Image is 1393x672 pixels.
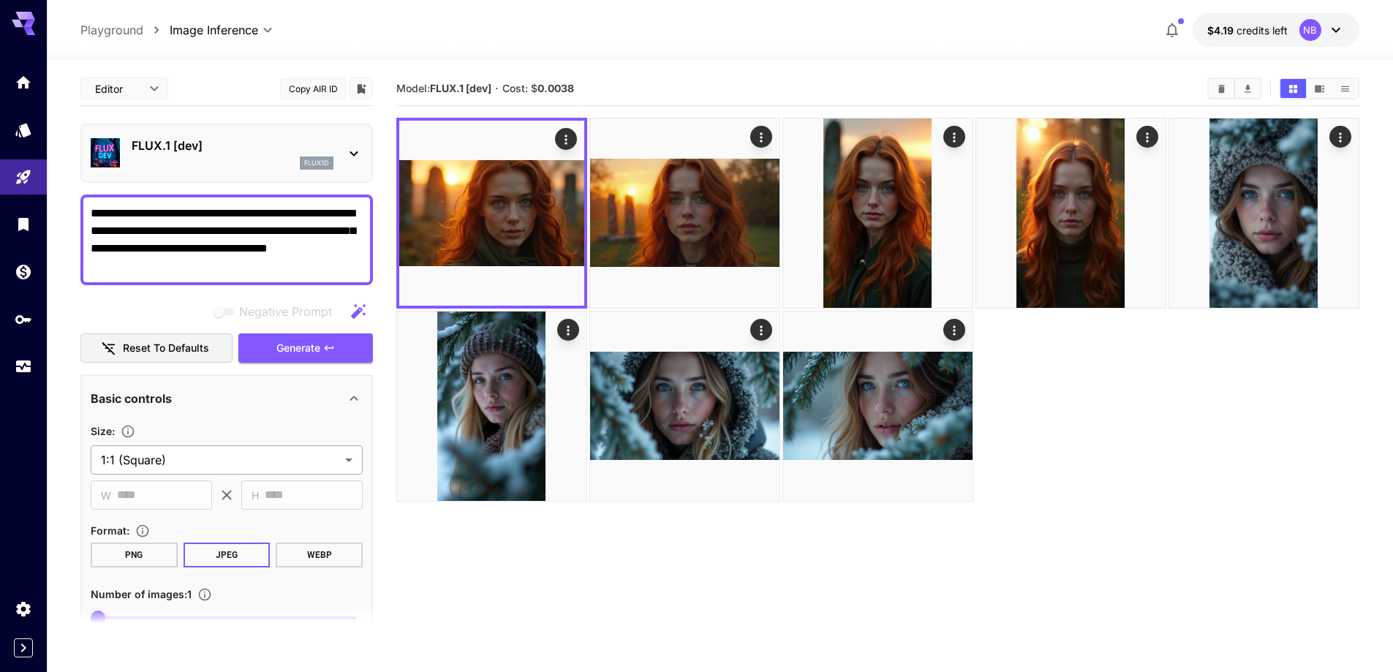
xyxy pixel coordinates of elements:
button: JPEG [184,543,271,567]
div: Actions [750,126,772,148]
div: Actions [1136,126,1158,148]
div: Clear AllDownload All [1207,78,1262,99]
div: Basic controls [91,381,363,416]
a: Playground [80,21,143,39]
span: Size : [91,425,115,437]
div: Actions [1329,126,1351,148]
span: Number of images : 1 [91,588,192,600]
div: FLUX.1 [dev]flux1d [91,131,363,175]
button: Copy AIR ID [280,78,346,99]
button: Expand sidebar [14,638,33,657]
b: 0.0038 [537,82,574,94]
button: Choose the file format for the output image. [129,524,156,538]
button: PNG [91,543,178,567]
img: Z [590,118,779,308]
div: Actions [555,128,577,150]
div: NB [1299,19,1321,41]
button: Add to library [355,80,368,97]
div: Wallet [15,263,32,281]
button: $4.19041NB [1193,13,1359,47]
div: Settings [15,600,32,618]
button: Specify how many images to generate in a single request. Each image generation will be charged se... [192,587,218,602]
div: Actions [943,126,965,148]
button: Clear All [1209,79,1234,98]
img: 9k= [399,121,584,306]
img: 2Q== [590,312,779,501]
span: credits left [1237,24,1288,37]
div: Library [15,215,32,233]
button: Adjust the dimensions of the generated image by specifying its width and height in pixels, or sel... [115,424,141,439]
img: Z [397,312,586,501]
nav: breadcrumb [80,21,170,39]
img: 9k= [783,118,973,308]
span: Format : [91,524,129,537]
span: Generate [276,339,320,358]
img: 2Q== [783,312,973,501]
span: Editor [95,81,140,97]
span: 1:1 (Square) [101,451,339,469]
div: Actions [943,319,965,341]
span: Negative prompts are not compatible with the selected model. [210,302,344,320]
button: Download All [1235,79,1261,98]
span: $4.19 [1207,24,1237,37]
span: H [252,487,259,504]
button: Show media in video view [1307,79,1332,98]
div: API Keys [15,310,32,328]
b: FLUX.1 [dev] [430,82,491,94]
div: $4.19041 [1207,23,1288,38]
div: Show media in grid viewShow media in video viewShow media in list view [1279,78,1359,99]
p: Basic controls [91,390,172,407]
div: Playground [15,168,32,186]
span: Model: [396,82,491,94]
p: FLUX.1 [dev] [132,137,333,154]
div: Usage [15,358,32,376]
button: Show media in list view [1332,79,1358,98]
button: WEBP [276,543,363,567]
div: Actions [557,319,579,341]
button: Show media in grid view [1280,79,1306,98]
span: Cost: $ [502,82,574,94]
span: Image Inference [170,21,258,39]
button: Generate [238,333,373,363]
p: flux1d [304,158,329,168]
div: Models [15,121,32,139]
span: Negative Prompt [239,303,332,320]
img: 2Q== [1169,118,1359,308]
div: Home [15,73,32,91]
button: Reset to defaults [80,333,233,363]
img: 9k= [976,118,1166,308]
span: W [101,487,111,504]
p: · [495,80,499,97]
div: Actions [750,319,772,341]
